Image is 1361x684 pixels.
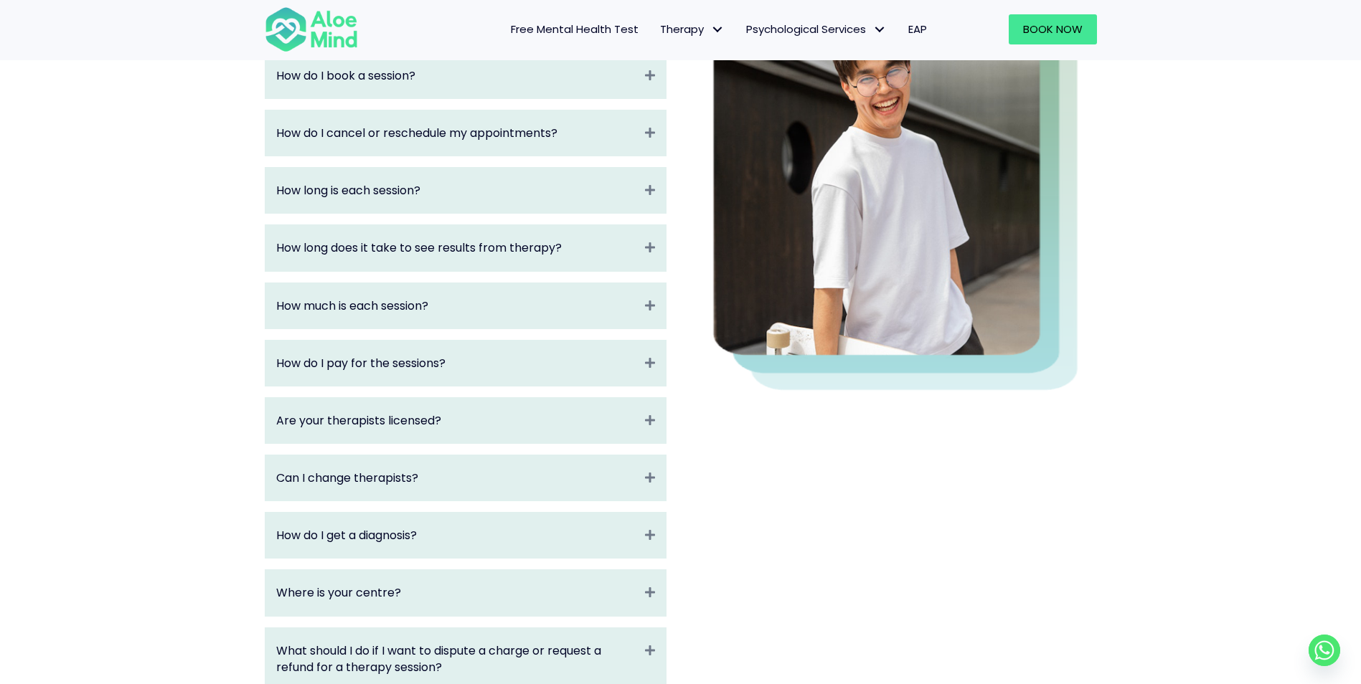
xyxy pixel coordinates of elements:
[645,298,655,314] i: Expand
[276,67,638,84] a: How do I book a session?
[645,412,655,429] i: Expand
[1009,14,1097,44] a: Book Now
[265,6,358,53] img: Aloe Mind Malaysia | Mental Healthcare Services in Malaysia and Singapore
[870,19,890,40] span: Psychological Services: submenu
[645,125,655,141] i: Expand
[276,182,638,199] a: How long is each session?
[377,14,938,44] nav: Menu
[276,584,638,601] a: Where is your centre?
[276,298,638,314] a: How much is each session?
[707,19,728,40] span: Therapy: submenu
[746,22,887,37] span: Psychological Services
[898,14,938,44] a: EAP
[645,527,655,543] i: Expand
[645,355,655,371] i: Expand
[276,412,638,429] a: Are your therapists licensed?
[645,239,655,256] i: Expand
[645,642,655,659] i: Expand
[645,584,655,601] i: Expand
[276,470,638,486] a: Can I change therapists?
[735,14,898,44] a: Psychological ServicesPsychological Services: submenu
[511,22,639,37] span: Free Mental Health Test
[276,239,638,256] a: How long does it take to see results from therapy?
[649,14,735,44] a: TherapyTherapy: submenu
[276,355,638,371] a: How do I pay for the sessions?
[908,22,927,37] span: EAP
[645,67,655,84] i: Expand
[645,182,655,199] i: Expand
[276,527,638,543] a: How do I get a diagnosis?
[500,14,649,44] a: Free Mental Health Test
[276,125,638,141] a: How do I cancel or reschedule my appointments?
[645,470,655,486] i: Expand
[276,642,638,675] a: What should I do if I want to dispute a charge or request a refund for a therapy session?
[1023,22,1083,37] span: Book Now
[1309,635,1340,666] a: Whatsapp
[660,22,725,37] span: Therapy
